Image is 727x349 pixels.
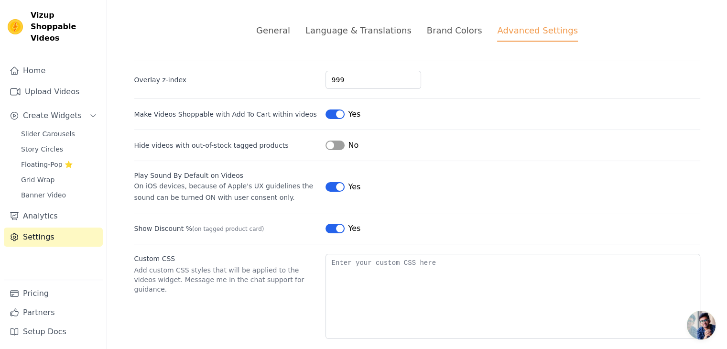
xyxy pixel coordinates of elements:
span: Slider Carousels [21,129,75,139]
button: No [326,140,359,151]
span: Story Circles [21,144,63,154]
a: Chat abierto [687,311,716,339]
a: Pricing [4,284,103,303]
a: Floating-Pop ⭐ [15,158,103,171]
a: Story Circles [15,142,103,156]
span: Floating-Pop ⭐ [21,160,73,169]
div: General [256,24,290,37]
span: Vizup Shoppable Videos [31,10,99,44]
a: Partners [4,303,103,322]
span: Yes [348,109,361,120]
a: Grid Wrap [15,173,103,186]
span: Create Widgets [23,110,82,121]
a: Analytics [4,207,103,226]
button: Yes [326,181,361,193]
button: Yes [326,109,361,120]
span: Banner Video [21,190,66,200]
a: Banner Video [15,188,103,202]
span: (on tagged product card) [192,226,264,232]
a: Settings [4,228,103,247]
div: Advanced Settings [497,24,577,42]
label: Overlay z-index [134,75,318,85]
div: Play Sound By Default on Videos [134,171,318,180]
label: Custom CSS [134,254,318,263]
span: On iOS devices, because of Apple's UX guidelines the sound can be turned ON with user consent only. [134,182,314,201]
label: Hide videos with out-of-stock tagged products [134,141,318,150]
p: Add custom CSS styles that will be applied to the videos widget. Message me in the chat support f... [134,265,318,294]
button: Yes [326,223,361,234]
span: Grid Wrap [21,175,54,185]
a: Upload Videos [4,82,103,101]
a: Slider Carousels [15,127,103,141]
a: Home [4,61,103,80]
span: Yes [348,181,361,193]
span: Yes [348,223,361,234]
div: Brand Colors [427,24,482,37]
button: Create Widgets [4,106,103,125]
label: Show Discount % [134,224,318,233]
span: No [348,140,359,151]
a: Setup Docs [4,322,103,341]
label: Make Videos Shoppable with Add To Cart within videos [134,109,317,119]
div: Language & Translations [305,24,412,37]
img: Vizup [8,19,23,34]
